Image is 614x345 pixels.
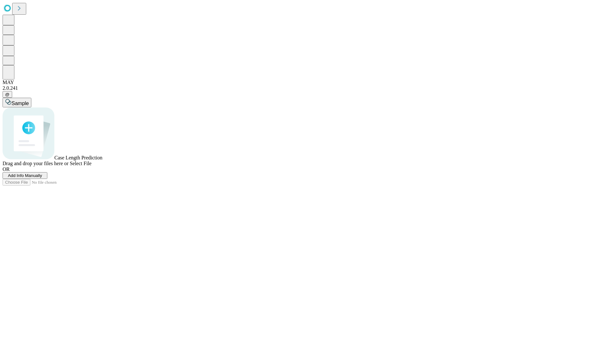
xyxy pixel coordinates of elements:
span: Select File [70,161,91,166]
span: OR [3,166,10,172]
button: Sample [3,98,31,107]
div: MAY [3,80,611,85]
span: Sample [12,101,29,106]
div: 2.0.241 [3,85,611,91]
span: Drag and drop your files here or [3,161,68,166]
button: @ [3,91,12,98]
span: Add Info Manually [8,173,42,178]
button: Add Info Manually [3,172,47,179]
span: Case Length Prediction [54,155,102,160]
span: @ [5,92,10,97]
